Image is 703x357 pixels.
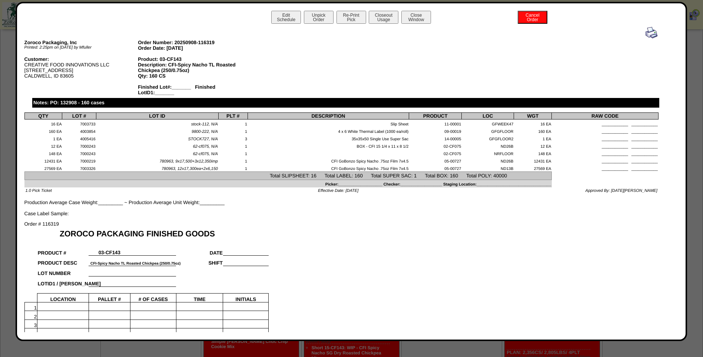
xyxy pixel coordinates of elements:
[138,40,252,45] div: Order Number: 20250908-116319
[248,157,409,164] td: CFI GoBonzo Spicy Nacho .75oz Film 7x4.5
[462,142,514,149] td: ND26B
[271,11,301,24] button: EditSchedule
[90,262,180,266] font: CFI-Spicy Nacho TL Roasted Chickpea (250/0.75oz)
[89,293,130,302] td: PALLET #
[191,122,218,127] span: stock-112, N/A
[24,56,138,62] div: Customer:
[552,164,658,171] td: ____________ ____________
[24,113,62,119] th: QTY
[218,127,248,134] td: 1
[248,142,409,149] td: BOX - CFI 15 1/4 x 11 x 8 1/2
[192,130,218,134] span: 9800-222, N/A
[24,119,62,127] td: 16 EA
[138,73,252,79] div: Qty: 160 CS
[37,256,89,266] td: PRODUCT DESC
[37,293,89,302] td: LOCATION
[248,127,409,134] td: 4 x 6 White Thermal Label (1000 ea/roll)
[514,127,552,134] td: 160 EA
[462,134,514,142] td: GFGFLOOR2
[162,167,218,171] span: 780963, 12x17,300ea+2x6,150
[514,119,552,127] td: 16 EA
[248,164,409,171] td: CFI GoBonzo Spicy Nacho .75oz Film 7x4.5
[552,113,658,119] th: RAW CODE
[218,142,248,149] td: 1
[409,113,462,119] th: PRODUCT
[24,328,37,337] td: 4
[62,119,96,127] td: 7003733
[514,157,552,164] td: 12431 EA
[318,189,358,193] span: Effective Date: [DATE]
[514,164,552,171] td: 27569 EA
[462,119,514,127] td: GFWEEK47
[552,157,658,164] td: ____________ ____________
[24,157,62,164] td: 12431 EA
[193,144,218,149] span: 62-cf075, N/A
[218,149,248,157] td: 1
[138,45,252,51] div: Order Date: [DATE]
[586,189,657,193] span: Approved By: [DATE][PERSON_NAME]
[89,245,130,256] td: 03-CF143
[176,256,223,266] td: SHIFT
[369,11,398,24] button: CloseoutUsage
[24,45,138,50] div: Printed: 2:25pm on [DATE] by Mfuller
[409,119,462,127] td: 11-00001
[409,164,462,171] td: 05-00727
[552,142,658,149] td: ____________ ____________
[62,142,96,149] td: 7000243
[304,11,334,24] button: UnpickOrder
[24,56,138,79] div: CREATIVE FOOD INNOVATIONS LLC [STREET_ADDRESS] CALDWELL, ID 83605
[514,113,552,119] th: WGT
[218,113,248,119] th: PLT #
[176,293,223,302] td: TIME
[409,149,462,157] td: 02-CF075
[24,27,659,216] div: Production Average Case Weight:_________ ~ Production Average Unit Weight:_________ Case Label Sa...
[24,180,552,187] td: Picker:____________________ Checker:___________________ Staging Location:________________________...
[138,56,252,62] div: Product: 03-CF143
[552,119,658,127] td: ____________ ____________
[138,62,252,73] div: Description: CFI-Spicy Nacho TL Roasted Chickpea (250/0.75oz)
[248,119,409,127] td: Slip Sheet
[514,149,552,157] td: 148 EA
[32,98,659,108] div: Notes: PO: 132908 - 160 cases
[62,113,96,119] th: LOT #
[552,149,658,157] td: ____________ ____________
[37,245,89,256] td: PRODUCT #
[336,11,366,24] button: Re-PrintPick
[223,293,269,302] td: INITIALS
[62,157,96,164] td: 7000219
[552,127,658,134] td: ____________ ____________
[193,152,218,156] span: 62-cf075, N/A
[401,11,431,24] button: CloseWindow
[24,164,62,171] td: 27569 EA
[218,119,248,127] td: 1
[37,276,89,286] td: LOTID1 / [PERSON_NAME]
[24,40,138,45] div: Zoroco Packaging, Inc
[462,127,514,134] td: GFGFLOOR
[130,293,176,302] td: # OF CASES
[62,164,96,171] td: 7003326
[514,142,552,149] td: 12 EA
[462,113,514,119] th: LOC
[218,164,248,171] td: 1
[24,149,62,157] td: 148 EA
[248,113,409,119] th: DESCRIPTION
[409,134,462,142] td: 14-00005
[24,127,62,134] td: 160 EA
[24,302,37,311] td: 1
[24,142,62,149] td: 12 EA
[62,127,96,134] td: 4003854
[37,227,269,239] td: ZOROCO PACKAGING FINISHED GOODS
[218,134,248,142] td: 3
[514,134,552,142] td: 1 EA
[37,266,89,276] td: LOT NUMBER
[96,113,218,119] th: LOT ID
[24,311,37,320] td: 2
[188,137,218,141] span: STOCK727, N/A
[409,127,462,134] td: 09-00019
[62,149,96,157] td: 7000243
[552,134,658,142] td: ____________ ____________
[462,164,514,171] td: ND13B
[646,27,657,39] img: print.gif
[248,134,409,142] td: 35x35x50 Single Use Super Sac
[138,84,252,95] div: Finished Lot#:_______ Finished LotID1:_______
